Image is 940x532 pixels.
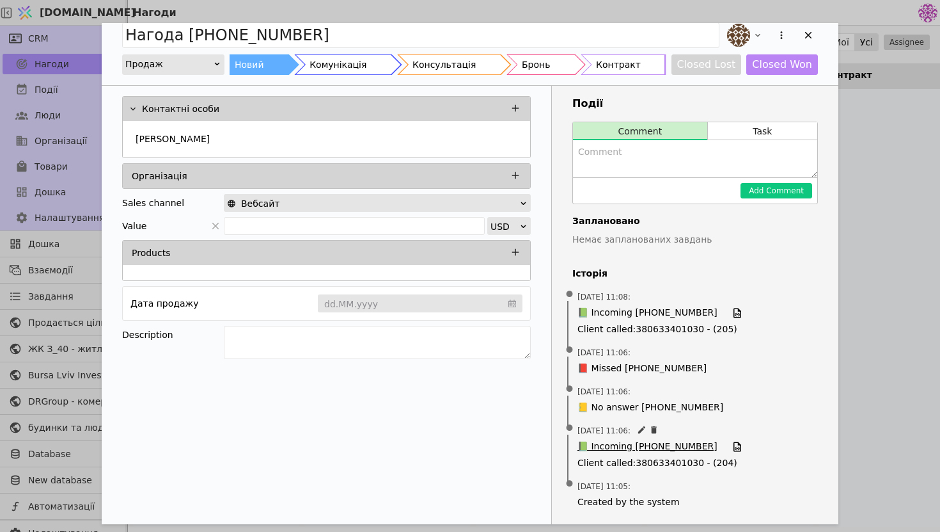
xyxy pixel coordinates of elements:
[577,386,631,398] span: [DATE] 11:06 :
[577,481,631,492] span: [DATE] 11:05 :
[522,54,550,75] div: Бронь
[132,246,170,260] p: Products
[563,468,576,501] span: •
[577,306,717,320] span: 📗 Incoming [PHONE_NUMBER]
[577,440,717,454] span: 📗 Incoming [PHONE_NUMBER]
[577,496,813,509] span: Created by the system
[412,54,476,75] div: Консультація
[671,54,742,75] button: Closed Lost
[563,278,576,311] span: •
[142,102,219,116] p: Контактні особи
[122,194,184,212] div: Sales channel
[577,291,631,303] span: [DATE] 11:08 :
[577,362,707,375] span: 📕 Missed [PHONE_NUMBER]
[708,122,817,140] button: Task
[596,54,641,75] div: Контракт
[573,122,707,140] button: Comment
[577,347,631,359] span: [DATE] 11:06 :
[227,199,236,208] img: online-store.svg
[740,183,812,198] button: Add Comment
[309,54,366,75] div: Комунікація
[563,334,576,367] span: •
[235,54,264,75] div: Новий
[572,267,818,280] h4: Історія
[572,233,818,246] p: Немає запланованих завдань
[577,425,631,437] span: [DATE] 11:06 :
[508,297,516,310] svg: calendar
[122,326,224,344] div: Description
[241,195,279,213] span: Вебсайт
[490,218,519,236] div: USD
[577,456,813,470] span: Client called : 380633401030 - (204)
[130,294,198,312] div: Дата продажу
[577,401,723,414] span: 📒 No answer [PHONE_NUMBER]
[577,323,813,336] span: Client called : 380633401030 - (205)
[122,217,146,235] span: Value
[136,133,210,146] p: [PERSON_NAME]
[563,373,576,406] span: •
[572,214,818,228] h4: Заплановано
[746,54,818,75] button: Closed Won
[132,170,187,183] p: Організація
[102,23,838,524] div: Add Opportunity
[563,412,576,445] span: •
[125,55,213,73] div: Продаж
[727,24,750,47] img: an
[572,96,818,111] h3: Події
